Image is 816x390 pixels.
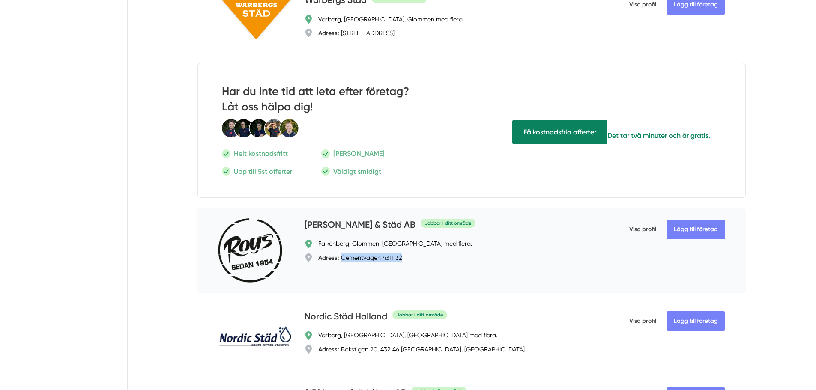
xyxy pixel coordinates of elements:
p: Upp till 5st offerter [234,166,292,177]
strong: Adress: [318,254,339,262]
img: Smartproduktion Personal [222,119,299,138]
strong: Adress: [318,29,339,37]
div: Jobbar i ditt område [421,219,475,228]
img: Nordic Städ Halland [218,320,294,348]
span: Få hjälp [512,120,607,144]
p: Väldigt smidigt [333,166,381,177]
h2: Har du inte tid att leta efter företag? Låt oss hälpa dig! [222,84,442,119]
div: [STREET_ADDRESS] [318,29,395,37]
: Lägg till företag [667,311,725,331]
: Lägg till företag [667,220,725,239]
div: Jobbar i ditt område [392,310,447,319]
div: Cementvägen 4311 32 [318,253,402,262]
div: Varberg, [GEOGRAPHIC_DATA], Glommen med flera. [318,15,464,24]
p: Helt kostnadsfritt [234,148,288,159]
img: Roys Fönsterputs & Städ AB [218,218,282,283]
span: Visa profil [629,218,656,241]
div: Varberg, [GEOGRAPHIC_DATA], [GEOGRAPHIC_DATA] med flera. [318,331,497,339]
div: Bokstigen 20, 432 46 [GEOGRAPHIC_DATA], [GEOGRAPHIC_DATA] [318,345,525,354]
p: Det tar två minuter och är gratis. [607,130,710,141]
strong: Adress: [318,345,339,353]
span: Visa profil [629,310,656,332]
div: Falkenberg, Glommen, [GEOGRAPHIC_DATA] med flera. [318,239,472,248]
p: [PERSON_NAME] [333,148,385,159]
h4: [PERSON_NAME] & Städ AB [305,218,415,232]
h4: Nordic Städ Halland [305,310,387,324]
